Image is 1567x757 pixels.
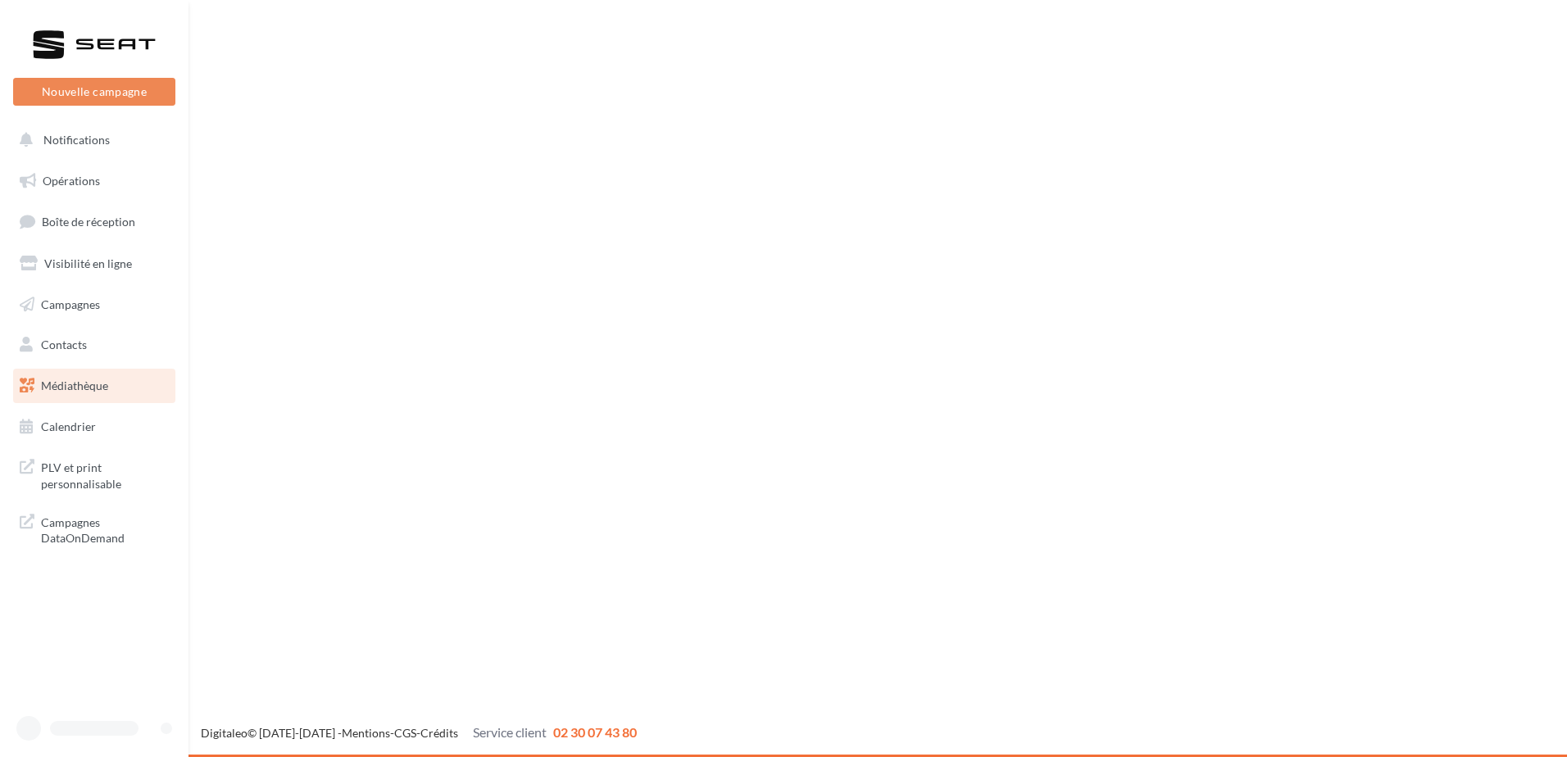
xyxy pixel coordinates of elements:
[10,450,179,498] a: PLV et print personnalisable
[10,123,172,157] button: Notifications
[10,328,179,362] a: Contacts
[44,256,132,270] span: Visibilité en ligne
[420,726,458,740] a: Crédits
[10,204,179,239] a: Boîte de réception
[43,174,100,188] span: Opérations
[10,288,179,322] a: Campagnes
[41,419,96,433] span: Calendrier
[41,297,100,311] span: Campagnes
[201,726,248,740] a: Digitaleo
[41,378,108,392] span: Médiathèque
[10,369,179,403] a: Médiathèque
[394,726,416,740] a: CGS
[10,164,179,198] a: Opérations
[41,511,169,546] span: Campagnes DataOnDemand
[473,724,547,740] span: Service client
[41,456,169,492] span: PLV et print personnalisable
[10,505,179,553] a: Campagnes DataOnDemand
[553,724,637,740] span: 02 30 07 43 80
[42,215,135,229] span: Boîte de réception
[13,78,175,106] button: Nouvelle campagne
[10,247,179,281] a: Visibilité en ligne
[10,410,179,444] a: Calendrier
[41,338,87,351] span: Contacts
[342,726,390,740] a: Mentions
[201,726,637,740] span: © [DATE]-[DATE] - - -
[43,133,110,147] span: Notifications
